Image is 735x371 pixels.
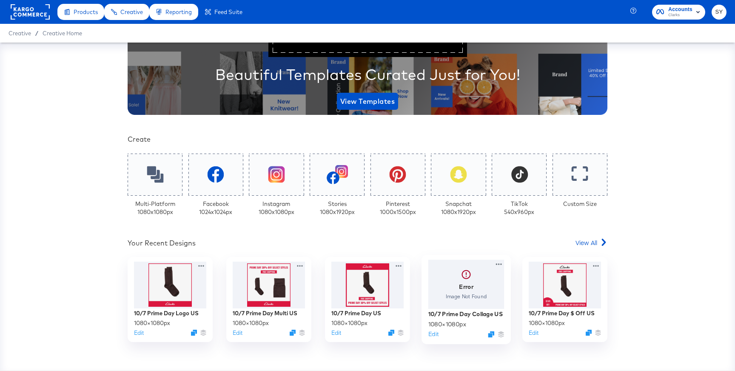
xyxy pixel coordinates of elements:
div: 10/7 Prime Day $ Off US [529,309,595,317]
span: Feed Suite [214,9,242,15]
div: Create [128,134,607,144]
button: Edit [529,329,538,337]
button: Edit [233,329,242,337]
div: TikTok 540 x 960 px [504,200,534,216]
div: Beautiful Templates Curated Just for You! [215,64,520,85]
span: Reporting [165,9,192,15]
div: 10/7 Prime Day Logo US [134,309,199,317]
div: 1080 × 1080 px [134,319,170,327]
div: Stories 1080 x 1920 px [320,200,355,216]
svg: Duplicate [191,330,197,336]
span: Clarks [668,12,692,19]
span: Accounts [668,5,692,14]
div: 10/7 Prime Day Logo US1080×1080pxEditDuplicate [128,257,213,342]
span: View All [575,238,597,247]
button: AccountsClarks [652,5,705,20]
span: Creative [120,9,143,15]
div: Pinterest 1000 x 1500 px [380,200,416,216]
span: View Templates [340,95,395,107]
div: 10/7 Prime Day US1080×1080pxEditDuplicate [325,257,410,342]
svg: Duplicate [388,330,394,336]
span: / [31,30,43,37]
div: Facebook 1024 x 1024 px [199,200,232,216]
button: View Templates [337,93,398,110]
div: 1080 × 1080 px [233,319,269,327]
div: Custom Size [563,200,597,208]
button: Edit [331,329,341,337]
div: Instagram 1080 x 1080 px [259,200,294,216]
div: ErrorImage Not Found10/7 Prime Day Collage US1080×1080pxEditDuplicate [422,255,511,344]
div: Snapchat 1080 x 1920 px [441,200,476,216]
div: Multi-Platform 1080 x 1080 px [135,200,175,216]
span: Creative [9,30,31,37]
div: 10/7 Prime Day US [331,309,381,317]
div: 10/7 Prime Day Multi US1080×1080pxEditDuplicate [226,257,311,342]
button: Edit [428,330,439,338]
div: Your Recent Designs [128,238,196,248]
div: 1080 × 1080 px [331,319,367,327]
div: 10/7 Prime Day $ Off US1080×1080pxEditDuplicate [522,257,607,342]
div: 10/7 Prime Day Collage US [428,310,503,318]
button: SY [712,5,726,20]
svg: Duplicate [488,331,494,337]
div: 10/7 Prime Day Multi US [233,309,297,317]
svg: Duplicate [290,330,296,336]
span: Products [74,9,98,15]
div: 1080 × 1080 px [428,320,466,328]
a: Creative Home [43,30,82,37]
span: SY [715,7,723,17]
button: Edit [134,329,144,337]
a: View All [575,238,607,251]
div: 1080 × 1080 px [529,319,565,327]
svg: Duplicate [586,330,592,336]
